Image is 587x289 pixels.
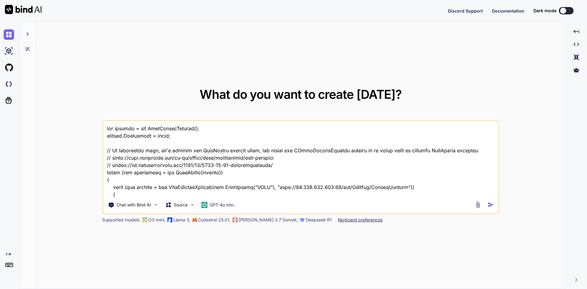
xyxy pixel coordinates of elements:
img: Pick Models [190,202,195,207]
img: Llama2 [167,217,172,222]
img: GPT-4o mini [201,202,207,208]
img: claude [300,217,305,222]
img: ai-studio [4,46,14,56]
p: Supported models: [102,217,140,223]
p: [PERSON_NAME] 3.7 Sonnet, [238,217,298,223]
img: attachment [474,201,482,208]
img: darkCloudIdeIcon [4,79,14,89]
span: What do you want to create [DATE]? [200,87,402,102]
img: GPT-4 [142,217,147,222]
p: Deepseek R1 [306,217,332,223]
img: Bind AI [5,5,42,14]
p: Chat with Bind AI [116,202,151,208]
img: claude [232,217,237,222]
button: Documentation [492,8,524,14]
p: Source [174,202,188,208]
img: Mistral-AI [192,218,197,222]
span: Discord Support [448,8,483,13]
img: icon [488,202,494,208]
button: Discord Support [448,8,483,14]
img: chat [4,29,14,40]
textarea: lor ipsumdo = sit AmetConsecTeturad(); elitsed.DoeIusmodt = incid; // Ut laboreetdo magn, ali'e a... [103,121,498,197]
p: Keyboard preferences [338,217,382,223]
p: O3-mini, [148,217,165,223]
span: Dark mode [533,8,556,14]
p: Codestral 25.01, [198,217,231,223]
img: githubLight [4,62,14,73]
p: Llama 3, [173,217,190,223]
p: GPT-4o min.. [210,202,236,208]
img: Pick Tools [153,202,158,207]
span: Documentation [492,8,524,13]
